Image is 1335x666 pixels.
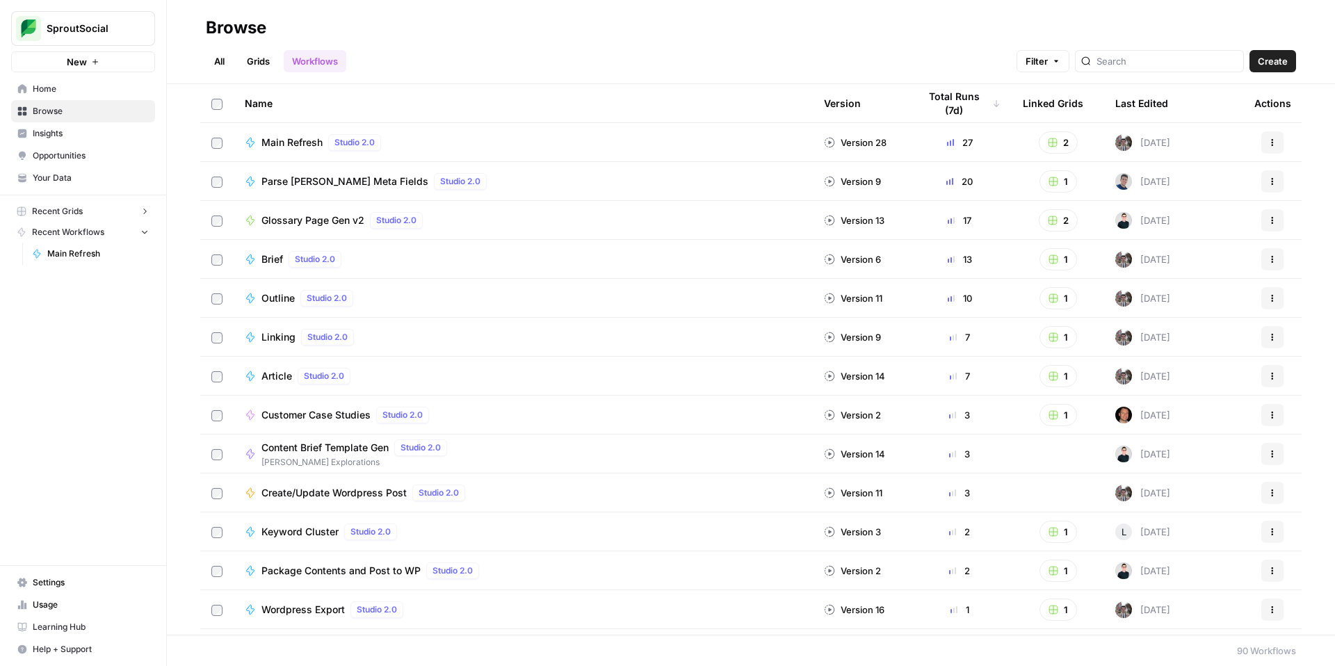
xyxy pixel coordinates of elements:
span: Studio 2.0 [357,603,397,616]
div: 27 [919,136,1001,149]
span: Glossary Page Gen v2 [261,213,364,227]
img: nq2kc3u3u5yccw6vvrfdeusiiz4x [1115,407,1132,423]
div: 3 [919,447,1001,461]
a: Your Data [11,167,155,189]
span: Create [1258,54,1288,68]
button: 1 [1039,365,1077,387]
button: New [11,51,155,72]
div: Version 3 [824,525,881,539]
button: 1 [1039,326,1077,348]
div: Version 11 [824,486,882,500]
a: Content Brief Template GenStudio 2.0[PERSON_NAME] Explorations [245,439,802,469]
button: 2 [1039,131,1078,154]
a: Home [11,78,155,100]
a: Customer Case StudiesStudio 2.0 [245,407,802,423]
button: Help + Support [11,638,155,660]
div: [DATE] [1115,173,1170,190]
div: 3 [919,486,1001,500]
div: 10 [919,291,1001,305]
div: Version 6 [824,252,881,266]
div: 1 [919,603,1001,617]
div: Version [824,84,861,122]
span: Customer Case Studies [261,408,371,422]
div: [DATE] [1115,523,1170,540]
span: Studio 2.0 [440,175,480,188]
span: Studio 2.0 [304,370,344,382]
span: Main Refresh [261,136,323,149]
a: OutlineStudio 2.0 [245,290,802,307]
span: Article [261,369,292,383]
span: Browse [33,105,149,117]
span: Studio 2.0 [419,487,459,499]
span: Parse [PERSON_NAME] Meta Fields [261,174,428,188]
div: Version 2 [824,564,881,578]
img: a2mlt6f1nb2jhzcjxsuraj5rj4vi [1115,368,1132,384]
span: Studio 2.0 [334,136,375,149]
span: Outline [261,291,295,305]
button: 1 [1039,287,1077,309]
img: n9xndi5lwoeq5etgtp70d9fpgdjr [1115,446,1132,462]
a: Learning Hub [11,616,155,638]
button: 1 [1039,248,1077,270]
a: Package Contents and Post to WPStudio 2.0 [245,562,802,579]
img: n9xndi5lwoeq5etgtp70d9fpgdjr [1115,212,1132,229]
span: Studio 2.0 [432,565,473,577]
a: Create/Update Wordpress PostStudio 2.0 [245,485,802,501]
a: Insights [11,122,155,145]
div: Version 14 [824,369,885,383]
div: 3 [919,408,1001,422]
span: Wordpress Export [261,603,345,617]
a: Glossary Page Gen v2Studio 2.0 [245,212,802,229]
div: Version 9 [824,174,881,188]
span: Linking [261,330,296,344]
a: Grids [238,50,278,72]
span: Your Data [33,172,149,184]
div: Browse [206,17,266,39]
a: Usage [11,594,155,616]
div: 7 [919,369,1001,383]
div: [DATE] [1115,446,1170,462]
div: Version 28 [824,136,887,149]
div: 2 [919,564,1001,578]
span: Usage [33,599,149,611]
span: L [1122,525,1126,539]
a: Opportunities [11,145,155,167]
div: Version 16 [824,603,884,617]
div: 13 [919,252,1001,266]
span: Studio 2.0 [376,214,416,227]
div: Version 11 [824,291,882,305]
a: Wordpress ExportStudio 2.0 [245,601,802,618]
div: Version 2 [824,408,881,422]
button: 1 [1039,521,1077,543]
div: Total Runs (7d) [919,84,1001,122]
div: Actions [1254,84,1291,122]
div: Version 13 [824,213,884,227]
span: Main Refresh [47,247,149,260]
button: Recent Workflows [11,222,155,243]
a: ArticleStudio 2.0 [245,368,802,384]
button: Recent Grids [11,201,155,222]
span: Studio 2.0 [295,253,335,266]
div: Version 9 [824,330,881,344]
img: a2mlt6f1nb2jhzcjxsuraj5rj4vi [1115,251,1132,268]
button: 1 [1039,404,1077,426]
span: New [67,55,87,69]
span: Insights [33,127,149,140]
a: BriefStudio 2.0 [245,251,802,268]
span: Studio 2.0 [382,409,423,421]
div: [DATE] [1115,407,1170,423]
span: Learning Hub [33,621,149,633]
button: Create [1249,50,1296,72]
div: [DATE] [1115,290,1170,307]
div: [DATE] [1115,134,1170,151]
span: Recent Workflows [32,226,104,238]
span: Create/Update Wordpress Post [261,486,407,500]
button: 2 [1039,209,1078,232]
div: Name [245,84,802,122]
button: 1 [1039,170,1077,193]
div: Linked Grids [1023,84,1083,122]
img: a2mlt6f1nb2jhzcjxsuraj5rj4vi [1115,134,1132,151]
a: Parse [PERSON_NAME] Meta FieldsStudio 2.0 [245,173,802,190]
a: Settings [11,571,155,594]
div: Last Edited [1115,84,1168,122]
